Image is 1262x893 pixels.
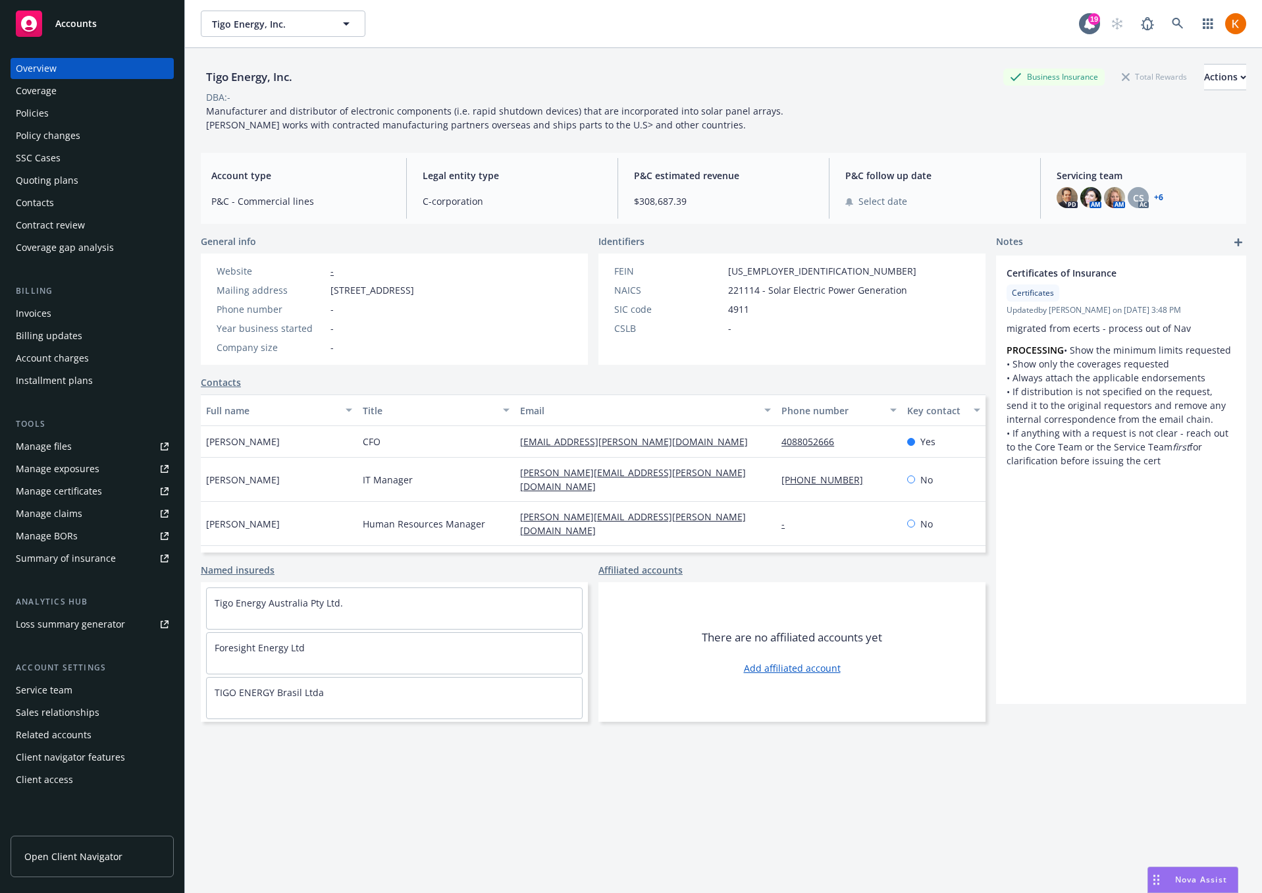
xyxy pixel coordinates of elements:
[16,125,80,146] div: Policy changes
[11,284,174,298] div: Billing
[206,517,280,531] span: [PERSON_NAME]
[11,661,174,674] div: Account settings
[920,517,933,531] span: No
[11,526,174,547] a: Manage BORs
[16,614,125,635] div: Loss summary generator
[11,80,174,101] a: Coverage
[11,103,174,124] a: Policies
[11,458,174,479] a: Manage exposures
[1007,321,1236,335] p: migrated from ecerts - process out of Nav
[520,435,758,448] a: [EMAIL_ADDRESS][PERSON_NAME][DOMAIN_NAME]
[11,58,174,79] a: Overview
[206,90,230,104] div: DBA: -
[217,321,325,335] div: Year business started
[902,394,986,426] button: Key contact
[16,526,78,547] div: Manage BORs
[217,264,325,278] div: Website
[845,169,1024,182] span: P&C follow up date
[16,769,73,790] div: Client access
[212,17,326,31] span: Tigo Energy, Inc.
[201,375,241,389] a: Contacts
[16,370,93,391] div: Installment plans
[907,404,966,418] div: Key contact
[357,394,514,426] button: Title
[215,597,343,609] a: Tigo Energy Australia Pty Ltd.
[728,264,916,278] span: [US_EMPLOYER_IDENTIFICATION_NUMBER]
[55,18,97,29] span: Accounts
[201,234,256,248] span: General info
[520,510,746,537] a: [PERSON_NAME][EMAIL_ADDRESS][PERSON_NAME][DOMAIN_NAME]
[520,466,746,493] a: [PERSON_NAME][EMAIL_ADDRESS][PERSON_NAME][DOMAIN_NAME]
[16,548,116,569] div: Summary of insurance
[1134,11,1161,37] a: Report a Bug
[11,614,174,635] a: Loss summary generator
[330,265,334,277] a: -
[1147,867,1238,893] button: Nova Assist
[16,148,61,169] div: SSC Cases
[215,641,305,654] a: Foresight Energy Ltd
[16,436,72,457] div: Manage files
[363,473,413,487] span: IT Manager
[1012,287,1054,299] span: Certificates
[11,192,174,213] a: Contacts
[363,435,381,448] span: CFO
[11,702,174,723] a: Sales relationships
[16,747,125,768] div: Client navigator features
[634,194,813,208] span: $308,687.39
[16,170,78,191] div: Quoting plans
[614,302,723,316] div: SIC code
[330,340,334,354] span: -
[1104,187,1125,208] img: photo
[728,321,731,335] span: -
[24,850,122,863] span: Open Client Navigator
[1172,441,1190,453] em: first
[211,169,390,182] span: Account type
[11,680,174,701] a: Service team
[16,303,51,324] div: Invoices
[16,348,89,369] div: Account charges
[16,237,114,258] div: Coverage gap analysis
[1007,304,1236,316] span: Updated by [PERSON_NAME] on [DATE] 3:48 PM
[16,702,99,723] div: Sales relationships
[728,302,749,316] span: 4911
[728,283,907,297] span: 221114 - Solar Electric Power Generation
[16,80,57,101] div: Coverage
[614,264,723,278] div: FEIN
[996,234,1023,250] span: Notes
[1175,874,1227,885] span: Nova Assist
[423,194,602,208] span: C-corporation
[16,192,54,213] div: Contacts
[1165,11,1191,37] a: Search
[16,503,82,524] div: Manage claims
[634,169,813,182] span: P&C estimated revenue
[11,237,174,258] a: Coverage gap analysis
[744,661,841,675] a: Add affiliated account
[11,125,174,146] a: Policy changes
[206,404,338,418] div: Full name
[201,68,298,86] div: Tigo Energy, Inc.
[1080,187,1101,208] img: photo
[1154,194,1163,202] a: +6
[363,517,485,531] span: Human Resources Manager
[206,435,280,448] span: [PERSON_NAME]
[201,394,357,426] button: Full name
[201,11,365,37] button: Tigo Energy, Inc.
[11,418,174,431] div: Tools
[16,724,92,745] div: Related accounts
[1195,11,1221,37] a: Switch app
[598,563,683,577] a: Affiliated accounts
[206,473,280,487] span: [PERSON_NAME]
[1007,343,1236,468] p: • Show the minimum limits requested • Show only the coverages requested • Always attach the appli...
[1007,266,1201,280] span: Certificates of Insurance
[16,325,82,346] div: Billing updates
[781,435,845,448] a: 4088052666
[1003,68,1105,85] div: Business Insurance
[11,325,174,346] a: Billing updates
[858,194,907,208] span: Select date
[11,348,174,369] a: Account charges
[423,169,602,182] span: Legal entity type
[702,630,882,645] span: There are no affiliated accounts yet
[211,194,390,208] span: P&C - Commercial lines
[11,436,174,457] a: Manage files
